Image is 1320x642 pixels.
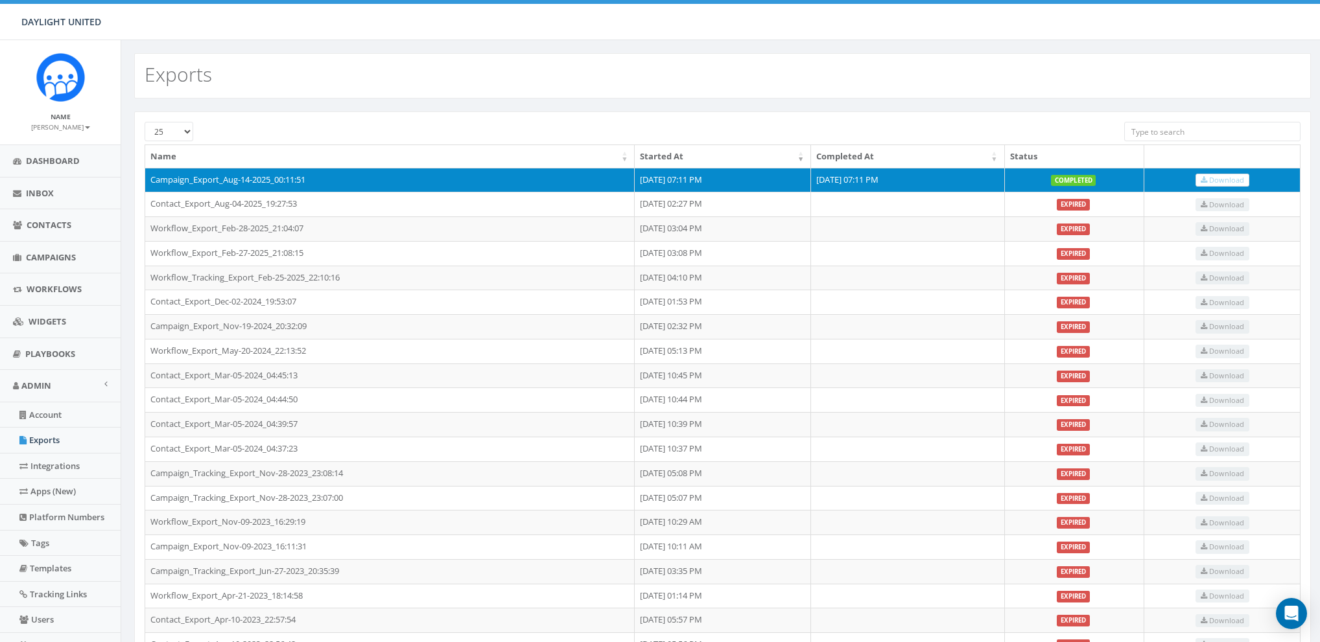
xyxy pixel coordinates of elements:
th: Completed At: activate to sort column ascending [811,145,1004,168]
td: [DATE] 05:57 PM [635,608,811,632]
td: [DATE] 03:04 PM [635,216,811,241]
td: [DATE] 07:11 PM [811,168,1004,192]
span: Download [1201,175,1244,185]
td: [DATE] 01:53 PM [635,290,811,314]
td: Contact_Export_Mar-05-2024_04:45:13 [145,363,635,388]
h2: Exports [145,63,212,85]
td: Contact_Export_Aug-04-2025_19:27:53 [145,192,635,216]
td: Campaign_Export_Nov-19-2024_20:32:09 [145,314,635,339]
span: Widgets [29,315,66,327]
span: Inbox [26,187,54,199]
td: Workflow_Tracking_Export_Feb-25-2025_22:10:16 [145,266,635,290]
th: Name: activate to sort column ascending [145,145,635,168]
label: expired [1057,493,1090,505]
td: Campaign_Tracking_Export_Nov-28-2023_23:08:14 [145,461,635,486]
td: Workflow_Export_Nov-09-2023_16:29:19 [145,510,635,534]
label: expired [1057,395,1090,407]
div: Open Intercom Messenger [1276,598,1307,629]
td: Contact_Export_Apr-10-2023_22:57:54 [145,608,635,632]
label: expired [1057,542,1090,553]
label: expired [1057,321,1090,333]
label: expired [1057,444,1090,455]
img: Rally_Corp_Icon.png [36,53,85,102]
td: [DATE] 10:11 AM [635,534,811,559]
td: [DATE] 02:27 PM [635,192,811,216]
td: Contact_Export_Mar-05-2024_04:44:50 [145,387,635,412]
td: Contact_Export_Mar-05-2024_04:37:23 [145,437,635,461]
small: [PERSON_NAME] [31,122,90,132]
td: [DATE] 03:08 PM [635,241,811,266]
td: [DATE] 05:08 PM [635,461,811,486]
label: expired [1057,248,1090,260]
label: expired [1057,615,1090,626]
td: [DATE] 10:29 AM [635,510,811,534]
td: [DATE] 01:14 PM [635,584,811,608]
th: Status [1005,145,1145,168]
label: expired [1057,419,1090,431]
label: completed [1051,175,1096,187]
label: expired [1057,566,1090,578]
span: Contacts [27,219,71,231]
span: Admin [21,380,51,391]
label: expired [1057,591,1090,602]
span: Campaigns [26,251,76,263]
span: Workflows [27,283,82,295]
td: Workflow_Export_Apr-21-2023_18:14:58 [145,584,635,608]
td: Campaign_Tracking_Export_Jun-27-2023_20:35:39 [145,559,635,584]
td: Campaign_Tracking_Export_Nov-28-2023_23:07:00 [145,486,635,510]
label: expired [1057,346,1090,358]
label: expired [1057,199,1090,211]
td: [DATE] 10:44 PM [635,387,811,412]
td: [DATE] 03:35 PM [635,559,811,584]
td: [DATE] 05:13 PM [635,339,811,363]
td: Workflow_Export_May-20-2024_22:13:52 [145,339,635,363]
td: Campaign_Export_Nov-09-2023_16:11:31 [145,534,635,559]
td: Campaign_Export_Aug-14-2025_00:11:51 [145,168,635,192]
a: Download [1196,174,1249,187]
label: expired [1057,297,1090,308]
span: DAYLIGHT UNITED [21,16,101,28]
td: [DATE] 10:37 PM [635,437,811,461]
input: Type to search [1124,122,1301,141]
td: Contact_Export_Dec-02-2024_19:53:07 [145,290,635,314]
label: expired [1057,468,1090,480]
small: Name [51,112,71,121]
label: expired [1057,371,1090,382]
label: expired [1057,273,1090,284]
label: expired [1057,517,1090,529]
td: [DATE] 04:10 PM [635,266,811,290]
th: Started At: activate to sort column ascending [635,145,811,168]
span: Dashboard [26,155,80,166]
td: [DATE] 07:11 PM [635,168,811,192]
td: [DATE] 05:07 PM [635,486,811,510]
span: Playbooks [25,348,75,360]
a: [PERSON_NAME] [31,120,90,132]
td: [DATE] 10:39 PM [635,412,811,437]
label: expired [1057,224,1090,235]
td: [DATE] 10:45 PM [635,363,811,388]
td: Workflow_Export_Feb-27-2025_21:08:15 [145,241,635,266]
td: [DATE] 02:32 PM [635,314,811,339]
td: Contact_Export_Mar-05-2024_04:39:57 [145,412,635,437]
td: Workflow_Export_Feb-28-2025_21:04:07 [145,216,635,241]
